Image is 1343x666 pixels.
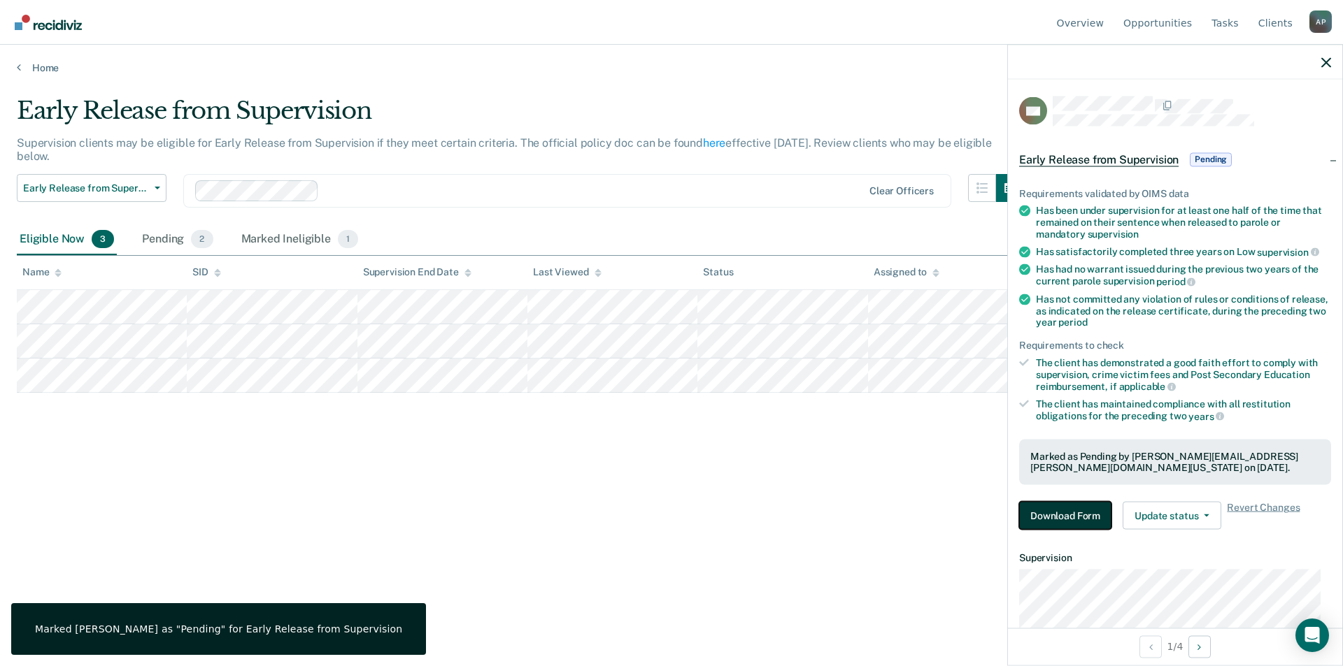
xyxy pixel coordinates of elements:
a: Home [17,61,1326,74]
span: 3 [92,230,114,248]
div: Early Release from SupervisionPending [1008,137,1342,182]
button: Next Opportunity [1188,635,1211,658]
div: Assigned to [874,266,939,278]
span: supervision [1088,228,1139,239]
span: Revert Changes [1227,502,1300,530]
div: Has satisfactorily completed three years on Low [1036,245,1331,258]
div: Last Viewed [533,266,601,278]
div: Marked as Pending by [PERSON_NAME][EMAIL_ADDRESS][PERSON_NAME][DOMAIN_NAME][US_STATE] on [DATE]. [1030,450,1320,474]
p: Supervision clients may be eligible for Early Release from Supervision if they meet certain crite... [17,136,992,163]
div: Marked [PERSON_NAME] as "Pending" for Early Release from Supervision [35,623,402,635]
div: The client has demonstrated a good faith effort to comply with supervision, crime victim fees and... [1036,356,1331,392]
span: supervision [1257,246,1319,257]
div: Pending [139,224,215,255]
a: here [703,136,725,150]
div: Name [22,266,62,278]
div: A P [1309,10,1332,33]
span: period [1058,317,1087,328]
span: 2 [191,230,213,248]
span: years [1188,410,1224,421]
span: applicable [1119,381,1176,392]
img: Recidiviz [15,15,82,30]
div: Requirements validated by OIMS data [1019,187,1331,199]
span: period [1156,275,1195,287]
div: Marked Ineligible [239,224,362,255]
span: Pending [1190,152,1232,166]
div: Early Release from Supervision [17,96,1024,136]
span: 1 [338,230,358,248]
div: Status [703,266,733,278]
button: Update status [1123,502,1221,530]
div: Clear officers [869,185,934,197]
button: Profile dropdown button [1309,10,1332,33]
button: Previous Opportunity [1139,635,1162,658]
div: Has not committed any violation of rules or conditions of release, as indicated on the release ce... [1036,293,1331,328]
dt: Supervision [1019,552,1331,564]
div: Requirements to check [1019,340,1331,352]
div: Has been under supervision for at least one half of the time that remained on their sentence when... [1036,205,1331,240]
div: Open Intercom Messenger [1295,618,1329,652]
div: Eligible Now [17,224,117,255]
div: SID [192,266,221,278]
a: Navigate to form link [1019,502,1117,530]
span: Early Release from Supervision [23,182,149,194]
button: Download Form [1019,502,1111,530]
div: 1 / 4 [1008,628,1342,665]
span: Early Release from Supervision [1019,152,1179,166]
div: Has had no warrant issued during the previous two years of the current parole supervision [1036,263,1331,287]
div: The client has maintained compliance with all restitution obligations for the preceding two [1036,398,1331,422]
div: Supervision End Date [363,266,471,278]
